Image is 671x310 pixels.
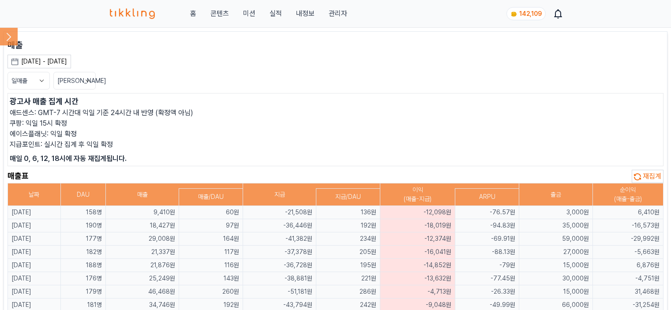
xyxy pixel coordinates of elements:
td: -36,728원 [243,259,316,272]
p: 매출 [7,39,664,51]
a: 콘텐츠 [210,8,229,19]
td: 158명 [60,206,105,219]
span: 재집계 [643,172,661,180]
a: 관리자 [329,8,347,19]
td: [DATE] [8,272,61,285]
td: 176명 [60,272,105,285]
td: 21,337원 [106,246,179,259]
td: 234원 [316,232,380,246]
td: -14,852원 [380,259,455,272]
td: 136원 [316,206,380,219]
td: -26.33원 [455,285,519,299]
td: 15,000원 [519,285,592,299]
td: 179명 [60,285,105,299]
td: [DATE] [8,219,61,232]
td: -29,992원 [592,232,663,246]
td: 192원 [316,219,380,232]
td: -79원 [455,259,519,272]
td: -69.91원 [455,232,519,246]
td: 190명 [60,219,105,232]
th: 매출 [106,183,179,206]
td: -41,382원 [243,232,316,246]
td: 143원 [179,272,243,285]
td: -38,881원 [243,272,316,285]
td: 46,468원 [106,285,179,299]
td: -4,751원 [592,272,663,285]
td: -88.13원 [455,246,519,259]
td: [DATE] [8,206,61,219]
td: 188명 [60,259,105,272]
td: 60원 [179,206,243,219]
td: 27,000원 [519,246,592,259]
th: 매출/DAU [179,188,243,205]
td: 9,410원 [106,206,179,219]
td: 286원 [316,285,380,299]
button: [PERSON_NAME] [53,72,96,90]
td: 31,468원 [592,285,663,299]
td: 195원 [316,259,380,272]
td: -21,508원 [243,206,316,219]
p: 에이스플래닛: 익일 확정 [10,129,661,139]
div: [DATE] - [DATE] [21,57,67,66]
a: 실적 [270,8,282,19]
td: 6,410원 [592,206,663,219]
td: 18,427원 [106,219,179,232]
td: -77.45원 [455,272,519,285]
td: 15,000원 [519,259,592,272]
img: 티끌링 [110,8,155,19]
p: 지급포인트: 실시간 집계 후 익일 확정 [10,139,661,150]
td: 29,008원 [106,232,179,246]
td: -51,181원 [243,285,316,299]
td: -16,573원 [592,219,663,232]
td: -37,378원 [243,246,316,259]
td: -94.83원 [455,219,519,232]
td: 182명 [60,246,105,259]
img: coin [510,11,517,18]
td: 25,249원 [106,272,179,285]
a: 내정보 [296,8,315,19]
p: 매일 0, 6, 12, 18시에 자동 재집계됩니다. [10,153,661,164]
button: 미션 [243,8,255,19]
td: -5,663원 [592,246,663,259]
td: -16,041원 [380,246,455,259]
p: 쿠팡: 익일 15시 확정 [10,118,661,129]
td: 59,000원 [519,232,592,246]
a: coin 142,109 [506,7,544,20]
td: -4,713원 [380,285,455,299]
th: 날짜 [8,183,61,206]
button: 재집계 [632,170,664,183]
td: -12,098원 [380,206,455,219]
td: 30,000원 [519,272,592,285]
td: [DATE] [8,232,61,246]
th: 순이익 (매출-출금) [592,183,663,206]
td: [DATE] [8,259,61,272]
td: 205원 [316,246,380,259]
td: 117원 [179,246,243,259]
th: DAU [60,183,105,206]
th: 이익 (매출-지급) [380,183,455,206]
td: -18,019원 [380,219,455,232]
td: 21,876원 [106,259,179,272]
td: [DATE] [8,246,61,259]
td: 164원 [179,232,243,246]
th: 지급/DAU [316,188,380,205]
td: 3,000원 [519,206,592,219]
th: ARPU [455,188,519,205]
td: [DATE] [8,285,61,299]
td: 221원 [316,272,380,285]
td: -76.57원 [455,206,519,219]
p: 애드센스: GMT-7 시간대 익일 기준 24시간 내 반영 (확정액 아님) [10,108,661,118]
h2: 매출표 [7,170,29,183]
td: 35,000원 [519,219,592,232]
td: -36,446원 [243,219,316,232]
td: 177명 [60,232,105,246]
td: 97원 [179,219,243,232]
td: -12,374원 [380,232,455,246]
th: 지급 [243,183,316,206]
p: 광고사 매출 집계 시간 [10,95,661,108]
a: 홈 [190,8,196,19]
td: 6,876원 [592,259,663,272]
td: 116원 [179,259,243,272]
button: [DATE] - [DATE] [7,55,71,68]
td: -13,632원 [380,272,455,285]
